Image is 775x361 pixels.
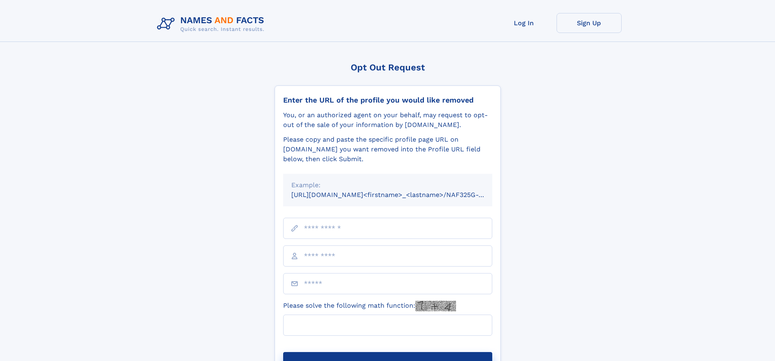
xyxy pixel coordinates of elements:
[283,96,492,105] div: Enter the URL of the profile you would like removed
[275,62,501,72] div: Opt Out Request
[491,13,557,33] a: Log In
[291,191,508,199] small: [URL][DOMAIN_NAME]<firstname>_<lastname>/NAF325G-xxxxxxxx
[291,180,484,190] div: Example:
[557,13,622,33] a: Sign Up
[283,135,492,164] div: Please copy and paste the specific profile page URL on [DOMAIN_NAME] you want removed into the Pr...
[283,301,456,311] label: Please solve the following math function:
[283,110,492,130] div: You, or an authorized agent on your behalf, may request to opt-out of the sale of your informatio...
[154,13,271,35] img: Logo Names and Facts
